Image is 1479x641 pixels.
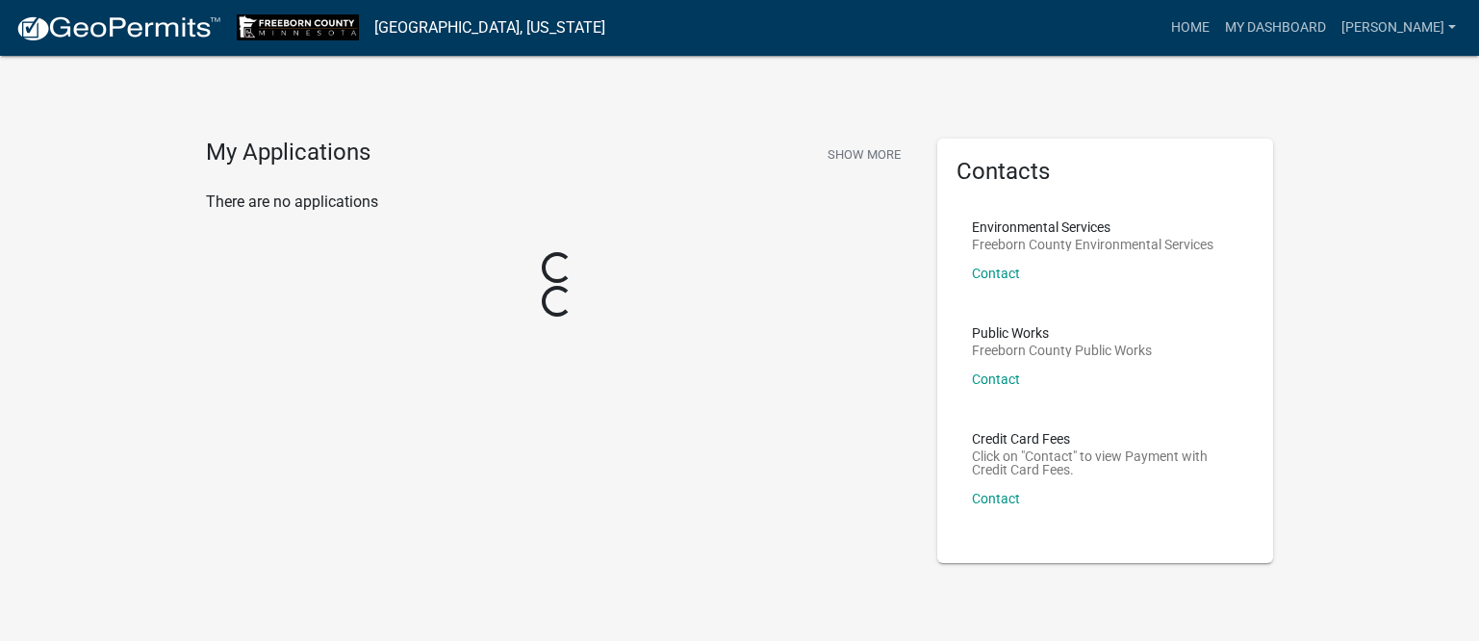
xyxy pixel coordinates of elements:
p: Environmental Services [972,220,1213,234]
h5: Contacts [956,158,1255,186]
a: Home [1163,10,1217,46]
button: Show More [820,139,908,170]
h4: My Applications [206,139,370,167]
img: Freeborn County, Minnesota [237,14,359,40]
p: There are no applications [206,191,908,214]
a: Contact [972,266,1020,281]
a: Contact [972,491,1020,506]
p: Freeborn County Environmental Services [972,238,1213,251]
p: Credit Card Fees [972,432,1239,446]
a: [PERSON_NAME] [1334,10,1464,46]
a: My Dashboard [1217,10,1334,46]
p: Public Works [972,326,1152,340]
p: Click on "Contact" to view Payment with Credit Card Fees. [972,449,1239,476]
p: Freeborn County Public Works [972,344,1152,357]
a: Contact [972,372,1020,387]
a: [GEOGRAPHIC_DATA], [US_STATE] [374,12,605,44]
